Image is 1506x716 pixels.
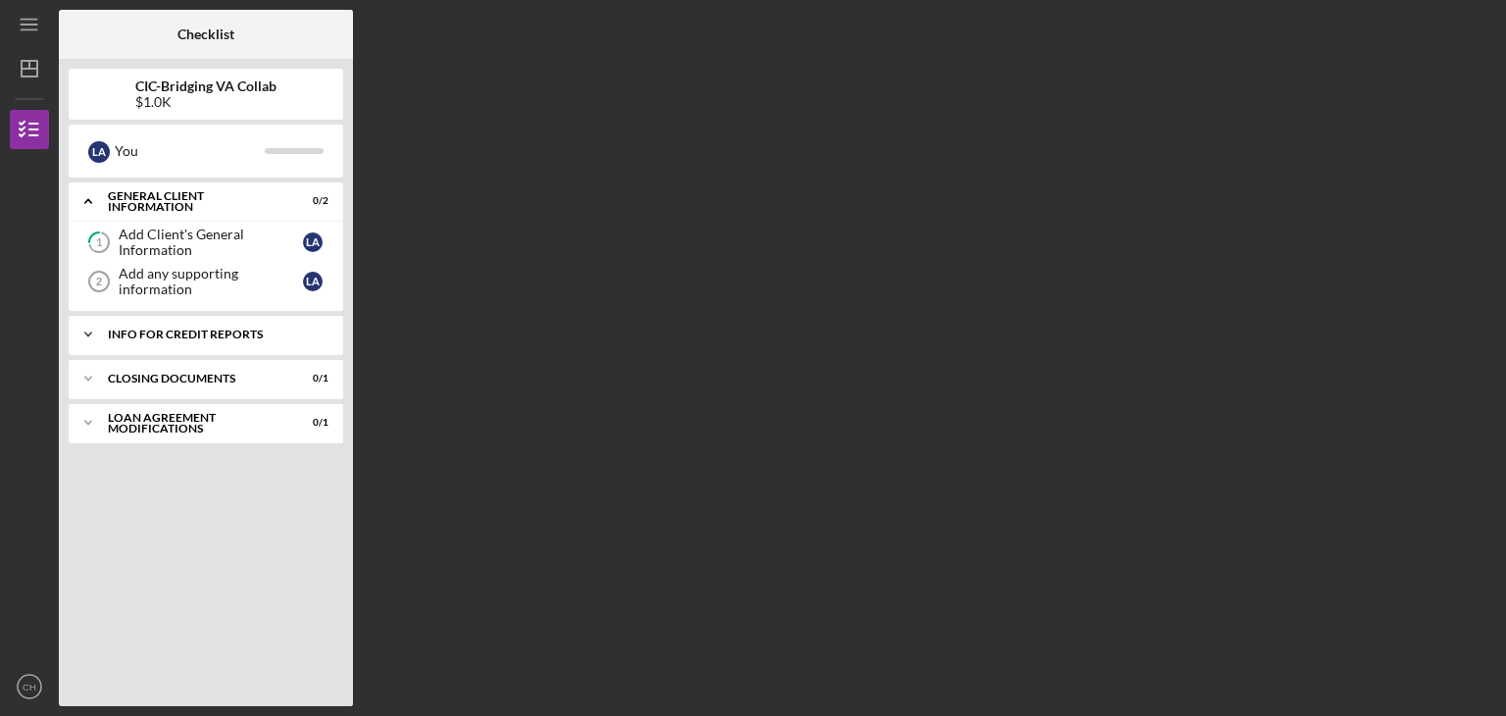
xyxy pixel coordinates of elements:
div: You [115,134,265,168]
div: L A [303,232,323,252]
tspan: 2 [96,276,102,287]
a: 1Add Client's General InformationLA [78,223,333,262]
button: CH [10,667,49,706]
div: LOAN AGREEMENT MODIFICATIONS [108,412,279,435]
div: 0 / 1 [293,373,328,384]
div: Add any supporting information [119,266,303,297]
div: Closing Documents [108,373,279,384]
div: 0 / 1 [293,417,328,429]
b: Checklist [177,26,234,42]
div: L A [88,141,110,163]
a: 2Add any supporting informationLA [78,262,333,301]
div: Info for Credit Reports [108,329,319,340]
text: CH [23,682,36,692]
div: L A [303,272,323,291]
div: General Client Information [108,190,279,213]
tspan: 1 [96,236,102,249]
b: CIC-Bridging VA Collab [135,78,276,94]
div: 0 / 2 [293,195,328,207]
div: $1.0K [135,94,276,110]
div: Add Client's General Information [119,227,303,258]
